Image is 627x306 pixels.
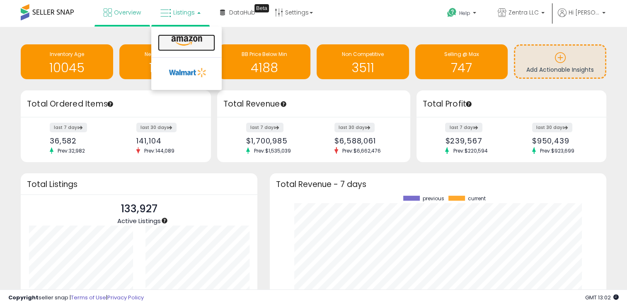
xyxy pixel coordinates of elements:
a: Needs to Reprice 18725 [119,44,212,79]
span: Zentra LLC [508,8,539,17]
label: last 7 days [50,123,87,132]
h3: Total Profit [423,98,600,110]
label: last 7 days [246,123,283,132]
label: last 30 days [136,123,177,132]
span: Needs to Reprice [145,51,186,58]
span: DataHub [229,8,255,17]
h1: 10045 [25,61,109,75]
a: Add Actionable Insights [515,46,605,78]
div: 36,582 [50,136,109,145]
span: BB Price Below Min [242,51,287,58]
h3: Total Revenue [223,98,404,110]
span: Non Competitive [342,51,384,58]
a: Terms of Use [71,294,106,301]
span: Prev: $923,699 [536,147,579,154]
label: last 30 days [532,123,572,132]
span: Prev: $220,594 [449,147,491,154]
span: Selling @ Max [444,51,479,58]
span: Add Actionable Insights [526,66,594,74]
a: Inventory Age 10045 [21,44,113,79]
span: Active Listings [117,216,161,225]
div: Tooltip anchor [254,4,269,12]
h3: Total Ordered Items [27,98,205,110]
span: Prev: $6,662,476 [338,147,385,154]
a: Selling @ Max 747 [415,44,508,79]
label: last 7 days [445,123,482,132]
div: $1,700,985 [246,136,307,145]
span: Listings [173,8,195,17]
span: Help [459,10,470,17]
h1: 4188 [222,61,306,75]
span: Hi [PERSON_NAME] [569,8,600,17]
span: Prev: 144,089 [140,147,179,154]
div: Tooltip anchor [465,100,472,108]
span: current [468,196,486,202]
span: Inventory Age [50,51,84,58]
div: Tooltip anchor [280,100,287,108]
div: seller snap | | [8,294,144,302]
strong: Copyright [8,294,39,301]
a: Non Competitive 3511 [317,44,409,79]
div: $6,588,061 [334,136,396,145]
div: Tooltip anchor [107,100,114,108]
span: Prev: 32,982 [53,147,89,154]
h1: 747 [419,61,504,75]
a: Privacy Policy [107,294,144,301]
h1: 3511 [321,61,405,75]
div: $239,567 [445,136,505,145]
h3: Total Listings [27,181,251,187]
span: 2025-10-11 13:02 GMT [585,294,619,301]
i: Get Help [447,7,457,18]
label: last 30 days [334,123,375,132]
div: 141,104 [136,136,196,145]
h3: Total Revenue - 7 days [276,181,600,187]
span: previous [423,196,444,202]
div: Tooltip anchor [161,217,168,224]
span: Prev: $1,535,039 [250,147,295,154]
a: BB Price Below Min 4188 [218,44,310,79]
div: $950,439 [532,136,592,145]
a: Help [441,1,484,27]
span: Overview [114,8,141,17]
h1: 18725 [123,61,208,75]
p: 133,927 [117,201,161,217]
a: Hi [PERSON_NAME] [558,8,605,27]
